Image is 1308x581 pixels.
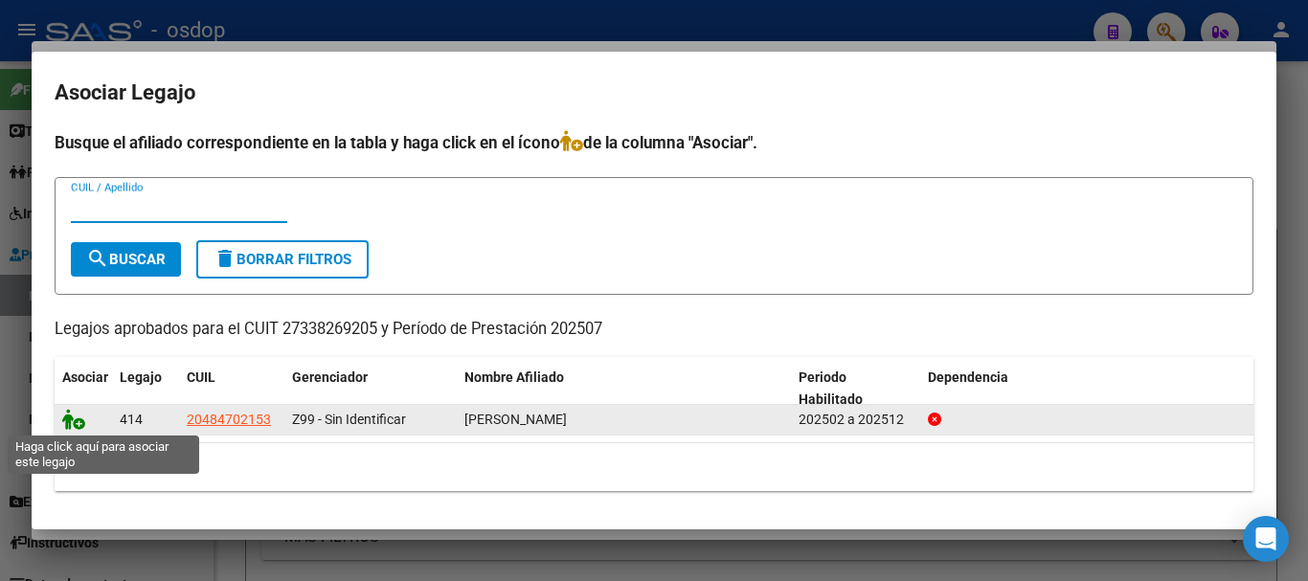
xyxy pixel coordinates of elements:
datatable-header-cell: Asociar [55,357,112,420]
datatable-header-cell: Legajo [112,357,179,420]
div: Open Intercom Messenger [1243,516,1289,562]
datatable-header-cell: Periodo Habilitado [791,357,920,420]
span: Nombre Afiliado [464,369,564,385]
span: 20484702153 [187,412,271,427]
span: CUIL [187,369,215,385]
div: 202502 a 202512 [799,409,913,431]
span: Periodo Habilitado [799,369,863,407]
span: Z99 - Sin Identificar [292,412,406,427]
span: Dependencia [928,369,1008,385]
span: 414 [120,412,143,427]
span: Gerenciador [292,369,368,385]
datatable-header-cell: Nombre Afiliado [457,357,791,420]
span: BOSCARINO GINO ALESSANDRO [464,412,567,427]
button: Borrar Filtros [196,240,369,279]
mat-icon: delete [214,247,237,270]
span: Borrar Filtros [214,251,351,268]
h2: Asociar Legajo [55,75,1253,111]
span: Legajo [120,369,162,385]
p: Legajos aprobados para el CUIT 27338269205 y Período de Prestación 202507 [55,318,1253,342]
mat-icon: search [86,247,109,270]
datatable-header-cell: Dependencia [920,357,1254,420]
span: Buscar [86,251,166,268]
span: Asociar [62,369,108,385]
button: Buscar [71,242,181,277]
h4: Busque el afiliado correspondiente en la tabla y haga click en el ícono de la columna "Asociar". [55,130,1253,155]
datatable-header-cell: CUIL [179,357,284,420]
datatable-header-cell: Gerenciador [284,357,457,420]
div: 1 registros [55,443,1253,491]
